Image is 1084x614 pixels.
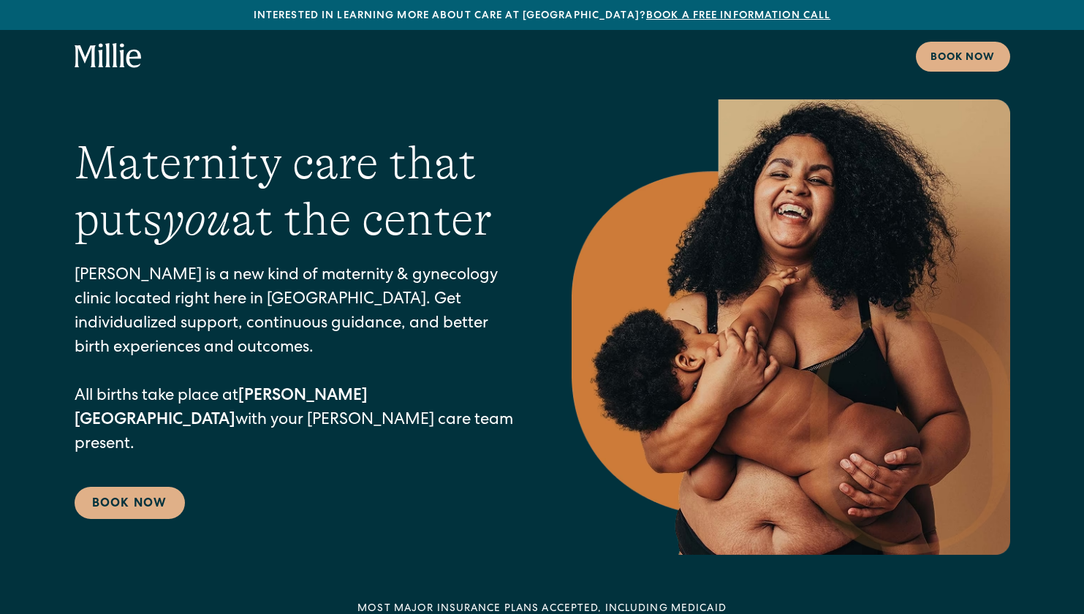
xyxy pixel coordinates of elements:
a: Book now [916,42,1010,72]
img: Smiling mother with her baby in arms, celebrating body positivity and the nurturing bond of postp... [572,99,1010,555]
a: home [75,43,142,69]
a: Book a free information call [646,11,830,21]
em: you [162,193,231,246]
p: [PERSON_NAME] is a new kind of maternity & gynecology clinic located right here in [GEOGRAPHIC_DA... [75,265,513,458]
div: Book now [931,50,996,66]
a: Book Now [75,487,185,519]
h1: Maternity care that puts at the center [75,135,513,248]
